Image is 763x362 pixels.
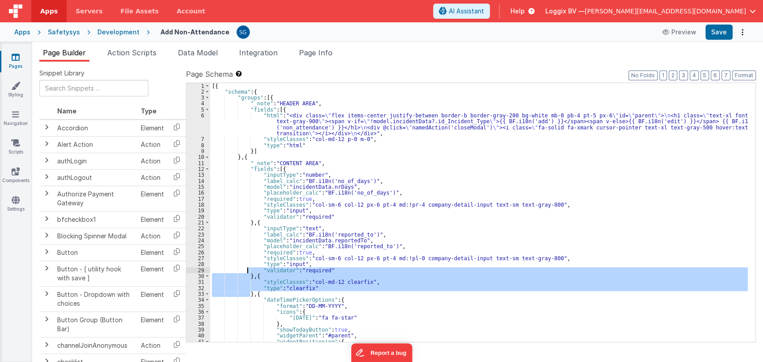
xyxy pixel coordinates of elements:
[657,25,702,39] button: Preview
[186,303,210,309] div: 35
[137,286,168,312] td: Element
[54,337,137,354] td: channelJoinAnonymous
[186,208,210,213] div: 19
[54,312,137,337] td: Button Group (Button Bar)
[186,339,210,345] div: 41
[510,7,525,16] span: Help
[186,267,210,273] div: 29
[186,100,210,106] div: 4
[76,7,102,16] span: Servers
[186,291,210,297] div: 33
[186,89,210,95] div: 2
[186,178,210,184] div: 14
[186,142,210,148] div: 8
[97,28,139,37] div: Development
[54,120,137,137] td: Accordion
[186,333,210,338] div: 40
[186,327,210,333] div: 39
[54,136,137,153] td: Alert Action
[137,211,168,228] td: Element
[186,237,210,243] div: 24
[186,196,210,202] div: 17
[186,309,210,315] div: 36
[721,71,730,80] button: 7
[54,244,137,261] td: Button
[54,186,137,211] td: Authorize Payment Gateway
[732,71,756,80] button: Format
[186,202,210,208] div: 18
[40,7,58,16] span: Apps
[186,315,210,320] div: 37
[43,48,86,57] span: Page Builder
[433,4,490,19] button: AI Assistant
[137,120,168,137] td: Element
[39,69,84,78] span: Snippet Library
[736,26,749,38] button: Options
[351,343,412,362] iframe: Marker.io feedback button
[186,136,210,142] div: 7
[186,95,210,100] div: 3
[186,273,210,279] div: 30
[54,228,137,244] td: Blocking Spinner Modal
[186,220,210,225] div: 21
[186,160,210,166] div: 11
[186,112,210,136] div: 6
[54,153,137,169] td: authLogin
[39,80,148,96] input: Search Snippets ...
[186,297,210,303] div: 34
[186,250,210,255] div: 26
[679,71,688,80] button: 3
[186,285,210,291] div: 32
[186,261,210,267] div: 28
[54,169,137,186] td: authLogout
[48,28,80,37] div: Safetysys
[178,48,218,57] span: Data Model
[54,261,137,286] td: Button - [ utility hook with save ]
[107,48,156,57] span: Action Scripts
[141,107,156,115] span: Type
[160,29,229,35] h4: Add Non-Attendance
[137,136,168,153] td: Action
[700,71,709,80] button: 5
[54,211,137,228] td: bfcheckbox1
[137,186,168,211] td: Element
[585,7,746,16] span: [PERSON_NAME][EMAIL_ADDRESS][DOMAIN_NAME]
[186,154,210,160] div: 10
[186,107,210,112] div: 5
[137,337,168,354] td: Action
[239,48,278,57] span: Integration
[186,172,210,178] div: 13
[186,184,210,190] div: 15
[690,71,699,80] button: 4
[186,279,210,285] div: 31
[659,71,667,80] button: 1
[186,69,233,79] span: Page Schema
[237,26,249,38] img: 385c22c1e7ebf23f884cbf6fb2c72b80
[186,255,210,261] div: 27
[628,71,658,80] button: No Folds
[137,312,168,337] td: Element
[186,190,210,196] div: 16
[545,7,585,16] span: Loggix BV —
[449,7,484,16] span: AI Assistant
[299,48,333,57] span: Page Info
[121,7,159,16] span: File Assets
[186,225,210,231] div: 22
[186,148,210,154] div: 9
[186,83,210,89] div: 1
[545,7,756,16] button: Loggix BV — [PERSON_NAME][EMAIL_ADDRESS][DOMAIN_NAME]
[711,71,720,80] button: 6
[186,243,210,249] div: 25
[705,25,733,40] button: Save
[137,261,168,286] td: Element
[186,232,210,237] div: 23
[137,153,168,169] td: Action
[137,244,168,261] td: Element
[54,286,137,312] td: Button - Dropdown with choices
[186,214,210,220] div: 20
[57,107,76,115] span: Name
[137,228,168,244] td: Action
[186,166,210,172] div: 12
[669,71,677,80] button: 2
[14,28,30,37] div: Apps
